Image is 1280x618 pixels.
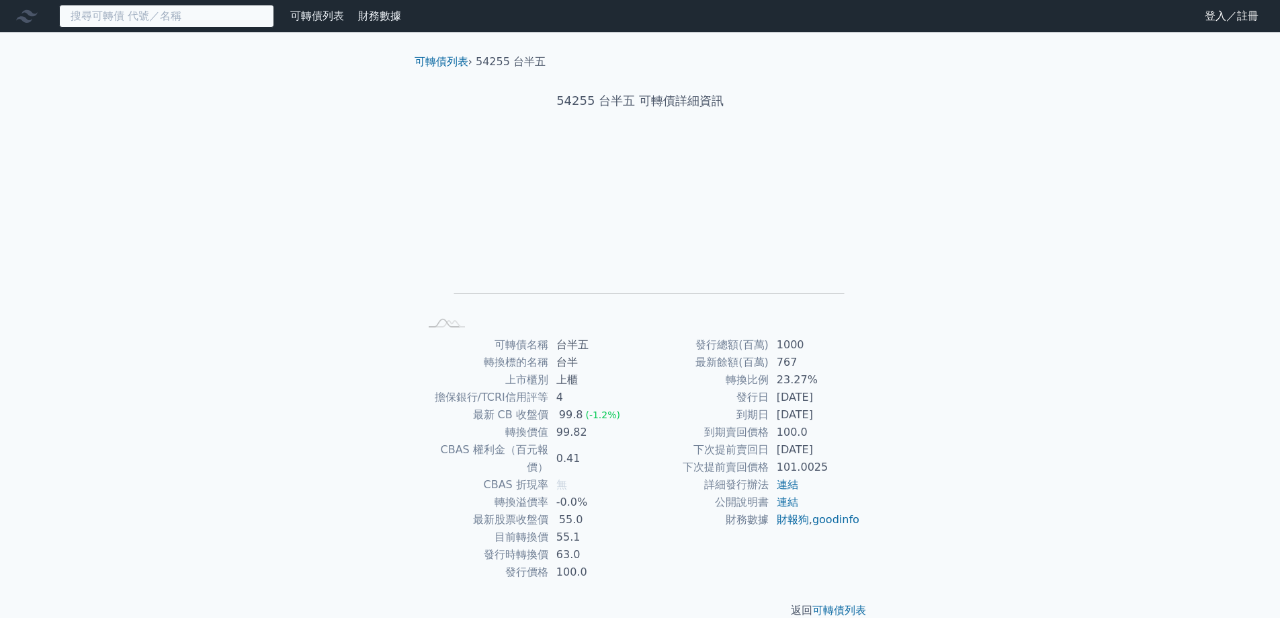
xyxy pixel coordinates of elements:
[420,529,548,546] td: 目前轉換價
[640,459,769,476] td: 下次提前賣回價格
[556,511,586,529] div: 55.0
[640,389,769,406] td: 發行日
[640,511,769,529] td: 財務數據
[640,441,769,459] td: 下次提前賣回日
[585,410,620,420] span: (-1.2%)
[769,459,861,476] td: 101.0025
[420,354,548,371] td: 轉換標的名稱
[812,604,866,617] a: 可轉債列表
[777,478,798,491] a: 連結
[769,336,861,354] td: 1000
[548,389,640,406] td: 4
[769,441,861,459] td: [DATE]
[415,55,468,68] a: 可轉債列表
[640,424,769,441] td: 到期賣回價格
[640,494,769,511] td: 公開說明書
[640,354,769,371] td: 最新餘額(百萬)
[420,564,548,581] td: 發行價格
[358,9,401,22] a: 財務數據
[415,54,472,70] li: ›
[420,389,548,406] td: 擔保銀行/TCRI信用評等
[548,441,640,476] td: 0.41
[769,406,861,424] td: [DATE]
[640,476,769,494] td: 詳細發行辦法
[1194,5,1269,27] a: 登入／註冊
[640,406,769,424] td: 到期日
[420,424,548,441] td: 轉換價值
[812,513,859,526] a: goodinfo
[420,511,548,529] td: 最新股票收盤價
[548,371,640,389] td: 上櫃
[548,354,640,371] td: 台半
[769,511,861,529] td: ,
[420,441,548,476] td: CBAS 權利金（百元報價）
[548,424,640,441] td: 99.82
[476,54,546,70] li: 54255 台半五
[420,476,548,494] td: CBAS 折現率
[420,336,548,354] td: 可轉債名稱
[556,478,567,491] span: 無
[420,406,548,424] td: 最新 CB 收盤價
[769,389,861,406] td: [DATE]
[404,91,877,110] h1: 54255 台半五 可轉債詳細資訊
[769,354,861,371] td: 767
[420,371,548,389] td: 上市櫃別
[420,494,548,511] td: 轉換溢價率
[548,529,640,546] td: 55.1
[420,546,548,564] td: 發行時轉換價
[769,371,861,389] td: 23.27%
[556,406,586,424] div: 99.8
[548,336,640,354] td: 台半五
[777,513,809,526] a: 財報狗
[548,546,640,564] td: 63.0
[290,9,344,22] a: 可轉債列表
[640,371,769,389] td: 轉換比例
[548,494,640,511] td: -0.0%
[769,424,861,441] td: 100.0
[441,153,845,313] g: Chart
[548,564,640,581] td: 100.0
[640,336,769,354] td: 發行總額(百萬)
[59,5,274,28] input: 搜尋可轉債 代號／名稱
[777,496,798,508] a: 連結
